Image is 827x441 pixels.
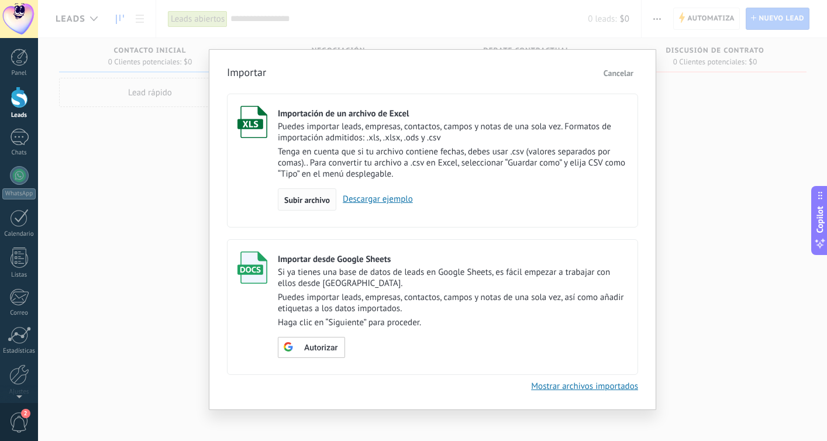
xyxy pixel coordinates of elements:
[2,149,36,157] div: Chats
[2,347,36,355] div: Estadísticas
[336,194,413,205] a: Descargar ejemplo
[304,344,337,352] span: Autorizar
[2,70,36,77] div: Panel
[2,112,36,119] div: Leads
[814,206,826,233] span: Copilot
[278,292,628,314] p: Puedes importar leads, empresas, contactos, campos y notas de una sola vez, así como añadir etiqu...
[2,230,36,238] div: Calendario
[278,267,628,289] p: Si ya tienes una base de datos de leads en Google Sheets, es fácil empezar a trabajar con ellos d...
[2,271,36,279] div: Listas
[604,68,633,78] span: Cancelar
[278,254,628,265] div: Importar desde Google Sheets
[531,381,638,392] a: Mostrar archivos importados
[278,146,628,180] p: Tenga en cuenta que si tu archivo contiene fechas, debes usar .csv (valores separados por comas)....
[278,317,628,328] p: Haga clic en “Siguiente” para proceder.
[21,409,30,418] span: 2
[2,309,36,317] div: Correo
[599,64,638,82] button: Cancelar
[278,108,628,119] div: Importación de un archivo de Excel
[227,66,266,82] h3: Importar
[278,121,628,143] p: Puedes importar leads, empresas, contactos, campos y notas de una sola vez. Formatos de importaci...
[284,196,330,204] span: Subir archivo
[2,188,36,199] div: WhatsApp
